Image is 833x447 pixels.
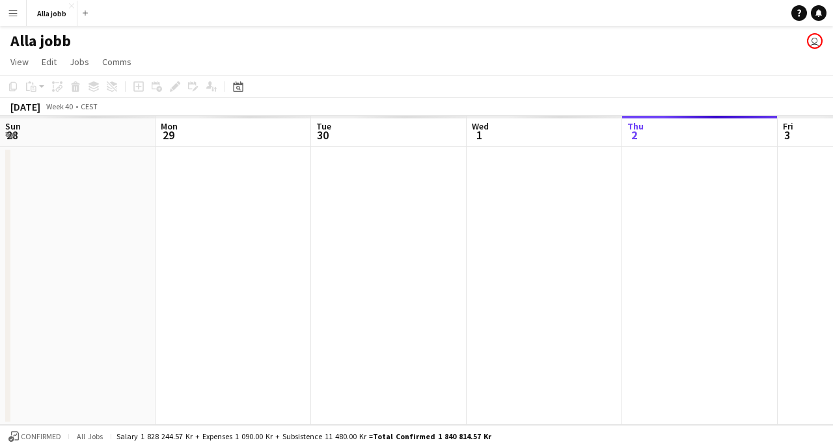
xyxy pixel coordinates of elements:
span: Wed [472,120,489,132]
div: [DATE] [10,100,40,113]
span: All jobs [74,431,105,441]
span: Edit [42,56,57,68]
div: CEST [81,102,98,111]
a: View [5,53,34,70]
button: Alla jobb [27,1,77,26]
span: Week 40 [43,102,75,111]
span: Mon [161,120,178,132]
div: Salary 1 828 244.57 kr + Expenses 1 090.00 kr + Subsistence 11 480.00 kr = [116,431,491,441]
span: Confirmed [21,432,61,441]
button: Confirmed [7,429,63,444]
a: Edit [36,53,62,70]
span: View [10,56,29,68]
span: 2 [625,128,644,142]
span: Tue [316,120,331,132]
span: Sun [5,120,21,132]
span: Fri [783,120,793,132]
h1: Alla jobb [10,31,71,51]
span: 1 [470,128,489,142]
a: Comms [97,53,137,70]
a: Jobs [64,53,94,70]
span: Total Confirmed 1 840 814.57 kr [373,431,491,441]
span: Thu [627,120,644,132]
span: 28 [3,128,21,142]
span: 29 [159,128,178,142]
span: 30 [314,128,331,142]
app-user-avatar: Stina Dahl [807,33,823,49]
span: Jobs [70,56,89,68]
span: 3 [781,128,793,142]
span: Comms [102,56,131,68]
